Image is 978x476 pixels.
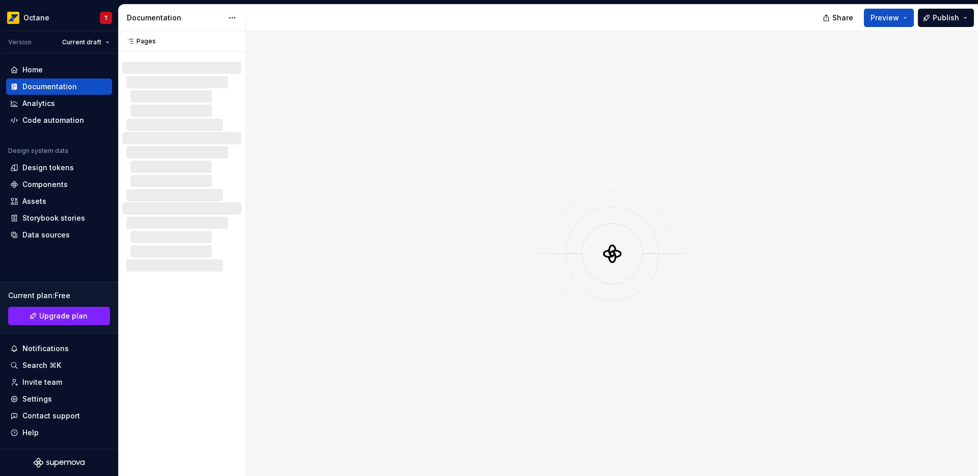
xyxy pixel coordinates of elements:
[7,12,19,24] img: e8093afa-4b23-4413-bf51-00cde92dbd3f.png
[34,458,85,468] svg: Supernova Logo
[22,65,43,75] div: Home
[23,13,49,23] div: Octane
[104,14,108,22] div: T
[39,311,88,321] span: Upgrade plan
[6,374,112,390] a: Invite team
[8,147,68,155] div: Design system data
[22,360,61,371] div: Search ⌘K
[864,9,914,27] button: Preview
[6,357,112,374] button: Search ⌘K
[933,13,959,23] span: Publish
[6,176,112,193] a: Components
[832,13,853,23] span: Share
[6,210,112,226] a: Storybook stories
[22,82,77,92] div: Documentation
[6,227,112,243] a: Data sources
[6,160,112,176] a: Design tokens
[22,163,74,173] div: Design tokens
[122,37,156,45] div: Pages
[22,411,80,421] div: Contact support
[58,35,114,49] button: Current draft
[22,343,69,354] div: Notifications
[6,112,112,128] a: Code automation
[22,179,68,190] div: Components
[22,428,39,438] div: Help
[6,78,112,95] a: Documentation
[22,115,84,125] div: Code automation
[8,307,110,325] a: Upgrade plan
[8,38,32,46] div: Version
[6,408,112,424] button: Contact support
[22,230,70,240] div: Data sources
[818,9,860,27] button: Share
[6,62,112,78] a: Home
[6,95,112,112] a: Analytics
[871,13,899,23] span: Preview
[22,394,52,404] div: Settings
[127,13,223,23] div: Documentation
[62,38,101,46] span: Current draft
[8,290,110,301] div: Current plan : Free
[6,340,112,357] button: Notifications
[6,193,112,209] a: Assets
[918,9,974,27] button: Publish
[22,196,46,206] div: Assets
[22,377,62,387] div: Invite team
[2,7,116,29] button: OctaneT
[22,98,55,109] div: Analytics
[6,391,112,407] a: Settings
[22,213,85,223] div: Storybook stories
[6,425,112,441] button: Help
